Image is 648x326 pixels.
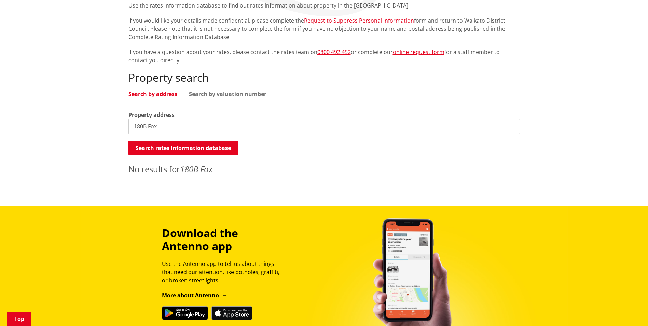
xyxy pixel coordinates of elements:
em: 180B Fox [180,163,213,175]
h2: Property search [128,71,520,84]
input: e.g. Duke Street NGARUAWAHIA [128,119,520,134]
p: If you would like your details made confidential, please complete the form and return to Waikato ... [128,16,520,41]
a: 0800 492 452 [317,48,351,56]
a: Search by address [128,91,177,97]
label: Property address [128,111,175,119]
img: Get it on Google Play [162,306,208,320]
p: Use the rates information database to find out rates information about property in the [GEOGRAPHI... [128,1,520,10]
a: Search by valuation number [189,91,266,97]
p: If you have a question about your rates, please contact the rates team on or complete our for a s... [128,48,520,64]
img: Download on the App Store [211,306,252,320]
a: online request form [393,48,444,56]
p: No results for [128,163,520,175]
button: Search rates information database [128,141,238,155]
h3: Download the Antenno app [162,227,286,253]
a: Request to Suppress Personal Information [304,17,414,24]
a: Top [7,312,31,326]
a: More about Antenno [162,291,228,299]
p: Use the Antenno app to tell us about things that need our attention, like potholes, graffiti, or ... [162,260,286,284]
